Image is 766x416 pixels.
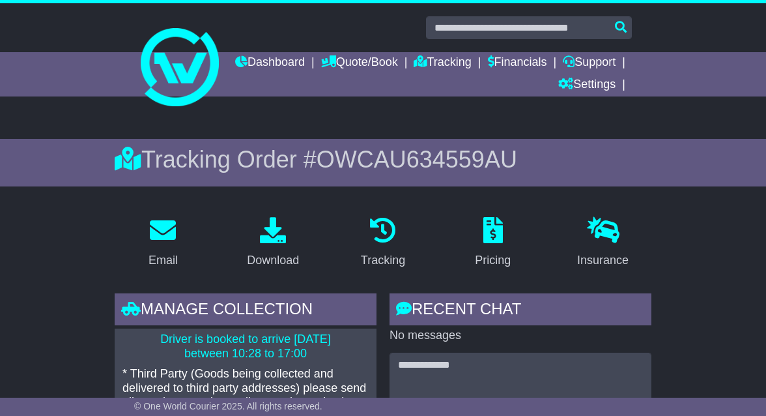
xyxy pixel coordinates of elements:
p: Driver is booked to arrive [DATE] between 10:28 to 17:00 [122,333,369,361]
div: Download [247,252,299,269]
a: Tracking [414,52,471,74]
span: OWCAU634559AU [317,146,517,173]
div: Pricing [475,252,511,269]
a: Email [140,213,186,274]
div: Email [149,252,178,269]
div: Tracking [361,252,405,269]
div: Tracking Order # [115,145,651,173]
a: Insurance [569,213,637,274]
a: Tracking [352,213,414,274]
a: Download [238,213,307,274]
div: RECENT CHAT [390,293,651,329]
span: © One World Courier 2025. All rights reserved. [134,401,322,411]
a: Financials [488,52,547,74]
a: Pricing [466,213,519,274]
a: Dashboard [235,52,305,74]
p: No messages [390,329,651,343]
a: Settings [558,74,616,97]
div: Insurance [577,252,629,269]
a: Support [563,52,616,74]
div: Manage collection [115,293,376,329]
a: Quote/Book [321,52,398,74]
